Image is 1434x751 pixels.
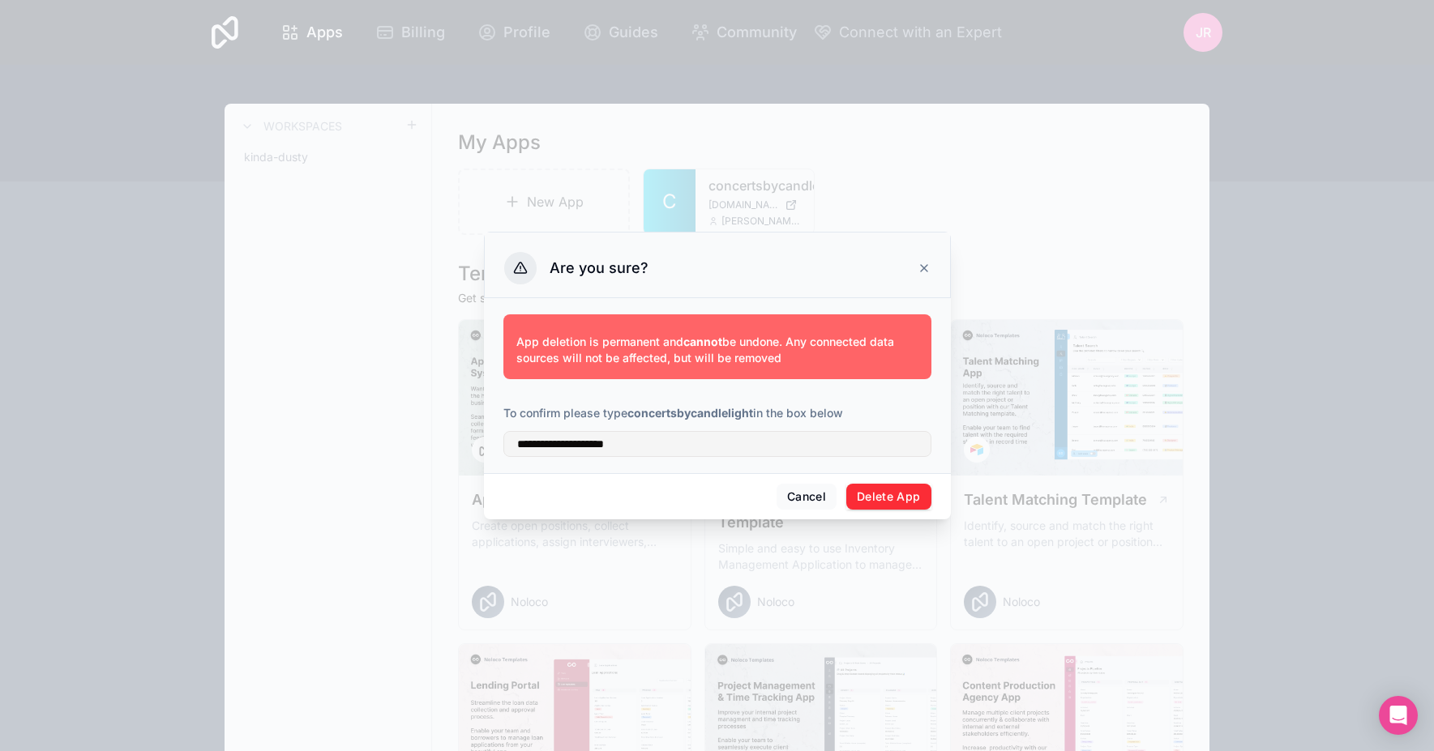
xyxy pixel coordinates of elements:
h3: Are you sure? [550,258,649,278]
strong: cannot [683,335,722,348]
strong: concertsbycandlelight [627,406,753,420]
p: App deletion is permanent and be undone. Any connected data sources will not be affected, but wil... [516,334,918,366]
button: Delete App [846,484,931,510]
button: Cancel [777,484,837,510]
div: Open Intercom Messenger [1379,696,1418,735]
p: To confirm please type in the box below [503,405,931,421]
